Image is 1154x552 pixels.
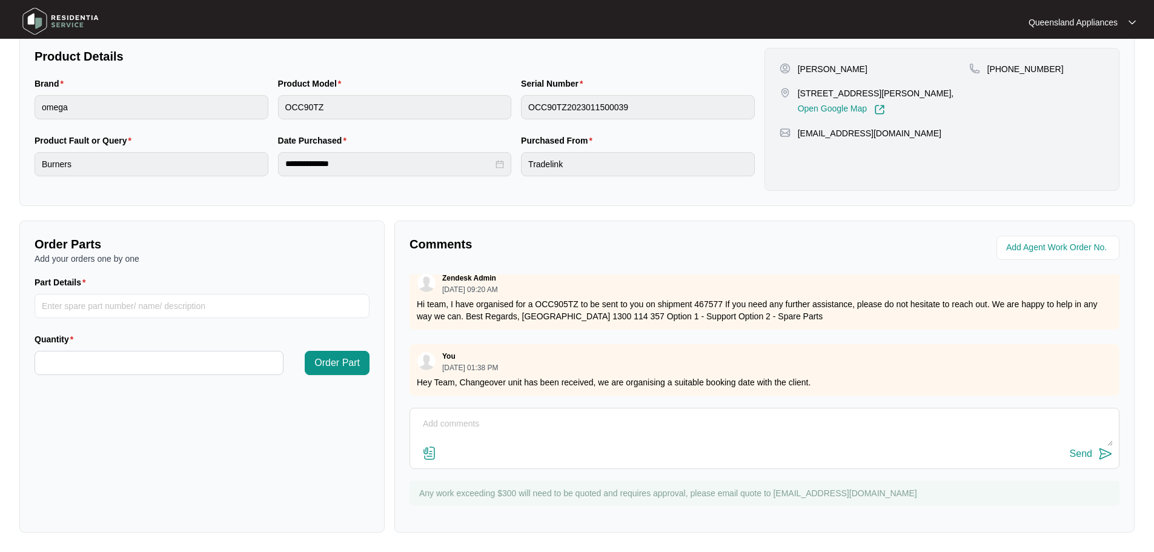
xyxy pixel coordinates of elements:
label: Purchased From [521,135,597,147]
p: Hey Team, Changeover unit has been received, we are organising a suitable booking date with the c... [417,376,1112,388]
input: Date Purchased [285,158,494,170]
input: Serial Number [521,95,755,119]
input: Brand [35,95,268,119]
img: user.svg [417,352,436,370]
input: Purchased From [521,152,755,176]
p: Any work exceeding $300 will need to be quoted and requires approval, please email quote to [EMAI... [419,487,1113,499]
img: map-pin [969,63,980,74]
label: Product Fault or Query [35,135,136,147]
p: [DATE] 01:38 PM [442,364,498,371]
input: Product Model [278,95,512,119]
input: Add Agent Work Order No. [1006,241,1112,255]
p: Zendesk Admin [442,273,496,283]
label: Product Model [278,78,347,90]
input: Quantity [35,351,283,374]
a: Open Google Map [798,104,885,115]
button: Send [1070,446,1113,462]
span: Order Part [314,356,360,370]
input: Product Fault or Query [35,152,268,176]
img: map-pin [780,87,791,98]
label: Brand [35,78,68,90]
p: Queensland Appliances [1029,16,1118,28]
img: user-pin [780,63,791,74]
p: [PERSON_NAME] [798,63,867,75]
p: Order Parts [35,236,370,253]
p: [DATE] 09:20 AM [442,286,498,293]
p: You [442,351,456,361]
p: Hi team, I have organised for a OCC905TZ to be sent to you on shipment 467577 If you need any fur... [417,298,1112,322]
button: Order Part [305,351,370,375]
label: Part Details [35,276,91,288]
p: Comments [410,236,756,253]
label: Quantity [35,333,78,345]
p: [STREET_ADDRESS][PERSON_NAME], [798,87,954,99]
label: Date Purchased [278,135,351,147]
div: Send [1070,448,1092,459]
p: Add your orders one by one [35,253,370,265]
input: Part Details [35,294,370,318]
img: map-pin [780,127,791,138]
p: [EMAIL_ADDRESS][DOMAIN_NAME] [798,127,941,139]
img: dropdown arrow [1129,19,1136,25]
img: residentia service logo [18,3,103,39]
p: Product Details [35,48,755,65]
img: Link-External [874,104,885,115]
p: [PHONE_NUMBER] [987,63,1064,75]
img: send-icon.svg [1098,447,1113,461]
img: user.svg [417,274,436,292]
img: file-attachment-doc.svg [422,446,437,461]
label: Serial Number [521,78,588,90]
